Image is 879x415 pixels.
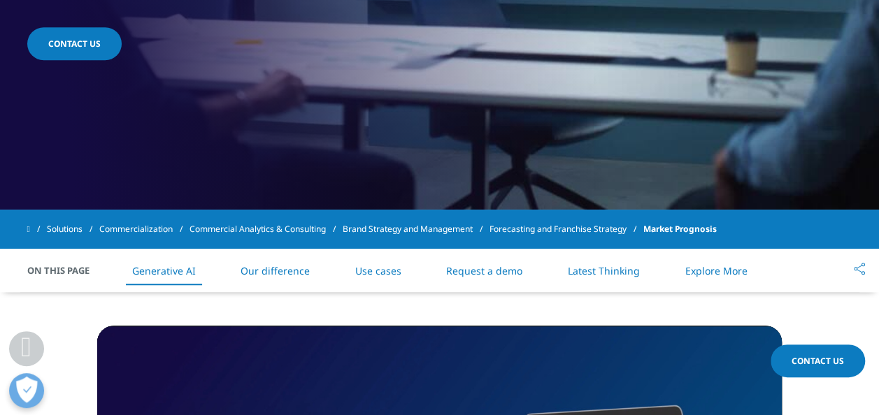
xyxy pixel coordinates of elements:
a: Forecasting and Franchise Strategy [489,217,643,242]
a: Generative AI [132,264,196,277]
span: Contact Us [792,355,844,367]
span: CONTACT US [48,38,101,50]
span: Market Prognosis [643,217,717,242]
a: Use cases [355,264,401,277]
button: Open Preferences [9,373,44,408]
a: Contact Us [771,344,865,377]
a: Our difference [241,264,310,277]
a: Brand Strategy and Management [343,217,489,242]
a: Latest Thinking [568,264,640,277]
a: Solutions [47,217,99,242]
a: Commercial Analytics & Consulting [190,217,343,242]
a: Explore More [685,264,747,277]
a: Request a demo [446,264,522,277]
a: Commercialization [99,217,190,242]
span: On This Page [27,263,104,277]
a: CONTACT US [27,27,122,60]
